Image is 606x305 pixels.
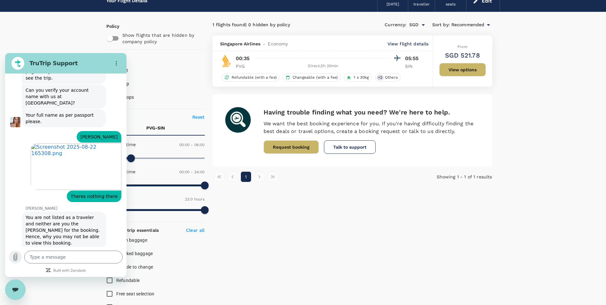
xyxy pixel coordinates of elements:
div: +2Others [375,73,401,82]
button: Open [419,20,428,29]
iframe: Messaging window [5,53,127,277]
span: Theres nothing there [65,141,112,146]
nav: pagination navigation [212,172,399,182]
p: Reset [192,114,205,120]
iframe: Button to launch messaging window, conversation in progress [5,279,26,300]
span: 1 x 30kg [351,75,371,80]
span: 23.0 hours [185,197,205,201]
span: Refundable (with a fee) [229,75,279,80]
span: Cabin baggage [116,238,147,243]
span: Refundable [116,278,140,283]
p: 05:55 [405,55,421,62]
span: Checked baggage [116,251,153,256]
div: Direct , 5h 20min [256,63,391,69]
span: Others [382,75,400,80]
div: 1 x 30kg [344,73,372,82]
p: View flight details [387,41,429,47]
a: Built with Zendesk: Visit the Zendesk website in a new tab [48,216,81,220]
p: PVG [236,63,252,69]
span: You are not listed as a traveler and neither are you the [PERSON_NAME] for the booking. Hence, wh... [20,162,96,192]
p: Showing 1 - 1 of 1 results [399,174,492,180]
h6: SGD 521.78 [445,50,480,60]
span: + 2 [377,75,384,80]
button: page 1 [241,172,251,182]
p: We want the best booking experience for you. If you're having difficulty finding the best deals o... [264,120,479,135]
p: PVG - SIN [146,125,165,131]
p: 00:35 [236,55,250,62]
p: [PERSON_NAME] [20,153,121,158]
p: Clear all [186,227,204,233]
button: Talk to support [324,140,376,154]
div: traveller [413,1,430,8]
span: Recommended [451,21,485,28]
div: Refundable (with a fee) [222,73,280,82]
span: Economy [268,41,288,47]
span: Free seat selection [116,291,155,296]
strong: Business trip essentials [106,228,159,233]
p: SIN [405,63,421,69]
img: Screenshot 2025-08-22 165308.png [26,90,116,137]
span: 00:00 - 06:00 [179,143,205,147]
button: Upload file [4,198,17,210]
span: - [260,41,268,47]
div: seats [446,1,456,8]
span: Singapore Airlines [220,41,261,47]
h6: Having trouble finding what you need? We're here to help. [264,107,479,117]
img: SQ [220,54,233,67]
span: [PERSON_NAME] [75,81,112,86]
span: Currency : [385,21,406,28]
span: Flexible to change [116,264,153,270]
p: Policy [106,23,112,29]
div: Changeable (with a fee) [283,73,341,82]
div: 1 flights found | 0 hidden by policy [212,21,352,28]
p: Show flights that are hidden by company policy [122,32,200,45]
span: Changeable (with a fee) [290,75,340,80]
span: 00:00 - 24:00 [179,170,205,174]
span: From [457,44,467,49]
button: View options [439,63,486,76]
div: [DATE] [387,1,399,8]
button: Request booking [264,140,319,154]
a: Image shared. Offer your agent more context, if you haven't already. Open in new tab. [26,90,116,137]
span: Your full name as per passport please. [20,59,90,71]
span: Sort by : [432,21,450,28]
